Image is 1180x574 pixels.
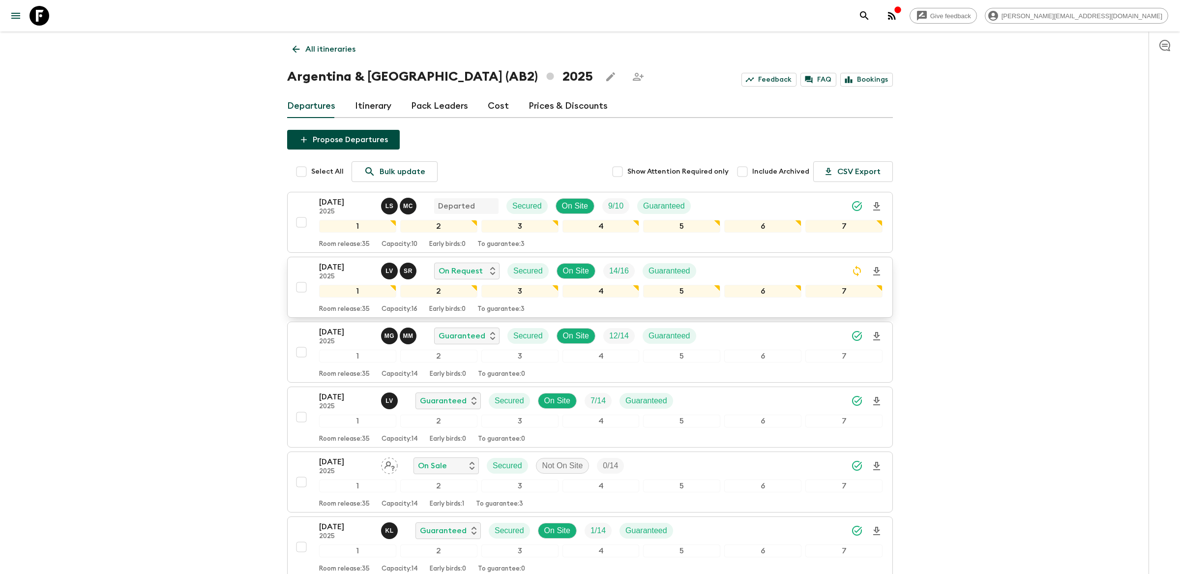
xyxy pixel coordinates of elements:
p: Capacity: 14 [382,435,418,443]
p: On Site [563,330,589,342]
button: Propose Departures [287,130,400,150]
div: Secured [506,198,548,214]
div: 4 [562,220,640,233]
p: Room release: 35 [319,500,370,508]
div: Secured [489,523,530,539]
div: 7 [805,220,883,233]
p: Room release: 35 [319,565,370,573]
p: To guarantee: 3 [476,500,523,508]
p: Early birds: 0 [430,435,466,443]
p: Secured [513,330,543,342]
span: Include Archived [752,167,809,177]
p: On Site [562,200,588,212]
button: LV [381,393,400,409]
p: Guaranteed [420,395,467,407]
div: 6 [724,350,801,363]
svg: Download Onboarding [871,201,883,212]
span: Lucas Valentim [381,395,400,403]
div: 7 [805,350,883,363]
div: 2 [400,415,477,427]
p: 2025 [319,208,373,216]
span: Marcella Granatiere, Matias Molina [381,331,418,338]
a: Bookings [840,73,893,87]
svg: Synced Successfully [851,395,863,407]
p: To guarantee: 0 [478,370,525,378]
p: Bulk update [380,166,425,178]
div: 1 [319,285,396,298]
div: 2 [400,544,477,557]
div: 1 [319,350,396,363]
div: 2 [400,480,477,492]
div: 6 [724,415,801,427]
div: 3 [481,285,559,298]
div: 1 [319,220,396,233]
div: 2 [400,350,477,363]
a: All itineraries [287,39,361,59]
div: Secured [489,393,530,409]
p: 2025 [319,403,373,411]
button: [DATE]2025Marcella Granatiere, Matias MolinaGuaranteedSecuredOn SiteTrip FillGuaranteed1234567Roo... [287,322,893,383]
p: Early birds: 0 [429,305,466,313]
p: 2025 [319,533,373,541]
p: Guaranteed [625,395,667,407]
p: Early birds: 0 [429,241,466,248]
svg: Download Onboarding [871,395,883,407]
p: Guaranteed [420,525,467,537]
p: K L [385,527,393,535]
button: KL [381,522,400,539]
p: 9 / 10 [608,200,623,212]
p: Early birds: 1 [430,500,464,508]
div: 3 [481,415,559,427]
p: Early birds: 0 [430,370,466,378]
a: FAQ [800,73,836,87]
p: Capacity: 16 [382,305,417,313]
p: Room release: 35 [319,370,370,378]
a: Pack Leaders [411,94,468,118]
p: On Sale [418,460,447,472]
button: [DATE]2025Lucas ValentimGuaranteedSecuredOn SiteTrip FillGuaranteed1234567Room release:35Capacity... [287,387,893,448]
span: Karen Leiva [381,525,400,533]
p: Guaranteed [625,525,667,537]
div: 5 [643,220,720,233]
div: 7 [805,285,883,298]
span: Select All [311,167,344,177]
svg: Synced Successfully [851,525,863,537]
p: On Request [439,265,483,277]
button: MGMM [381,328,418,344]
p: Room release: 35 [319,241,370,248]
p: [DATE] [319,326,373,338]
div: Trip Fill [585,393,612,409]
div: 5 [643,350,720,363]
div: 1 [319,544,396,557]
div: Secured [507,328,549,344]
h1: Argentina & [GEOGRAPHIC_DATA] (AB2) 2025 [287,67,593,87]
div: 6 [724,220,801,233]
p: Guaranteed [649,265,690,277]
div: 5 [643,544,720,557]
div: Trip Fill [597,458,624,474]
svg: Synced Successfully [851,200,863,212]
p: Guaranteed [439,330,485,342]
p: [DATE] [319,391,373,403]
div: Trip Fill [603,328,635,344]
div: 4 [562,544,640,557]
p: Room release: 35 [319,305,370,313]
p: Early birds: 0 [430,565,466,573]
p: 1 / 14 [590,525,606,537]
div: 2 [400,220,477,233]
p: 2025 [319,338,373,346]
p: Not On Site [542,460,583,472]
svg: Sync Required - Changes detected [851,265,863,277]
p: Secured [513,265,543,277]
div: 5 [643,285,720,298]
p: Secured [495,395,524,407]
p: 7 / 14 [590,395,606,407]
div: 3 [481,350,559,363]
div: 6 [724,544,801,557]
a: Prices & Discounts [529,94,608,118]
div: Not On Site [536,458,590,474]
span: Lucas Valentim, Sol Rodriguez [381,266,418,273]
svg: Download Onboarding [871,266,883,277]
p: All itineraries [305,43,355,55]
div: 1 [319,480,396,492]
